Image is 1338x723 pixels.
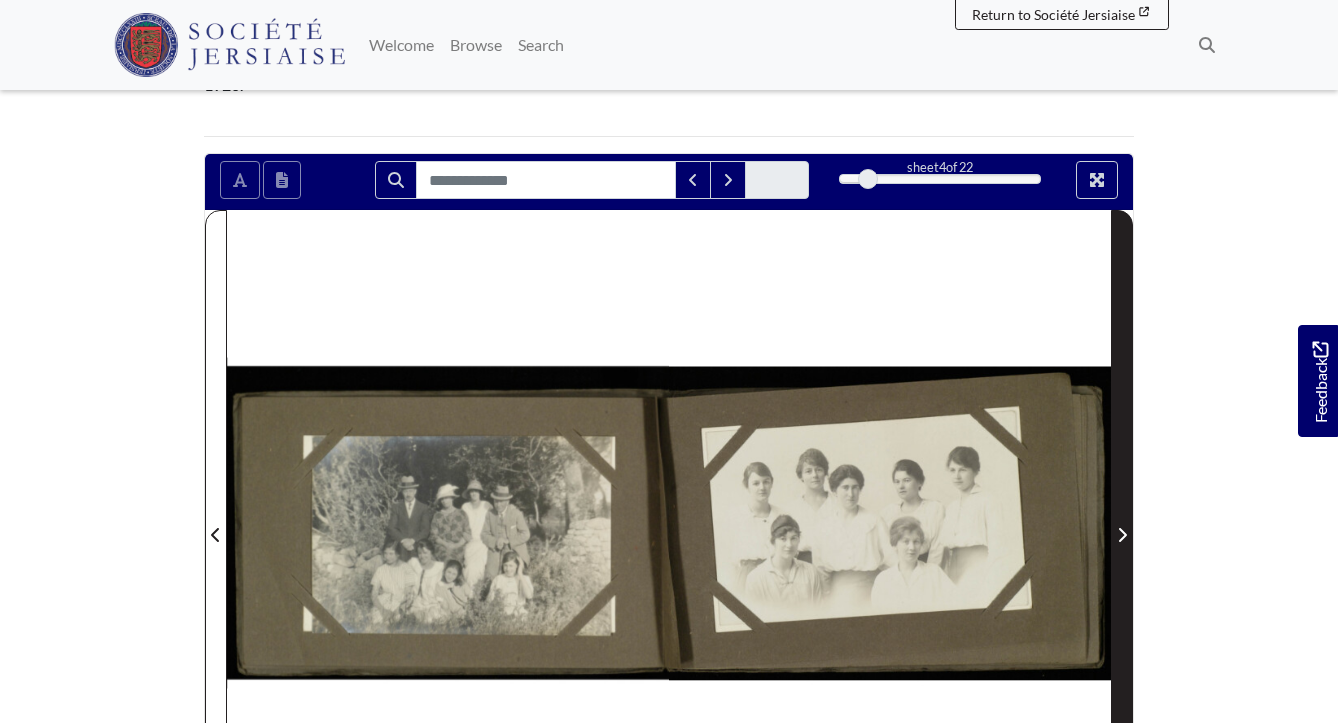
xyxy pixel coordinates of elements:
a: Search [510,25,572,65]
a: Would you like to provide feedback? [1298,325,1338,437]
button: Toggle text selection (Alt+T) [220,161,260,199]
span: Return to Société Jersiaise [972,6,1135,23]
button: Open transcription window [263,161,301,199]
div: sheet of 22 [839,158,1041,177]
input: Search for [416,161,676,199]
a: Browse [442,25,510,65]
button: Previous Match [675,161,711,199]
button: Full screen mode [1076,161,1118,199]
img: Société Jersiaise [114,13,345,77]
a: Société Jersiaise logo [114,8,345,82]
span: 4 [939,159,946,175]
button: Next Match [710,161,746,199]
a: Welcome [361,25,442,65]
span: Feedback [1308,342,1332,423]
button: Search [375,161,417,199]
